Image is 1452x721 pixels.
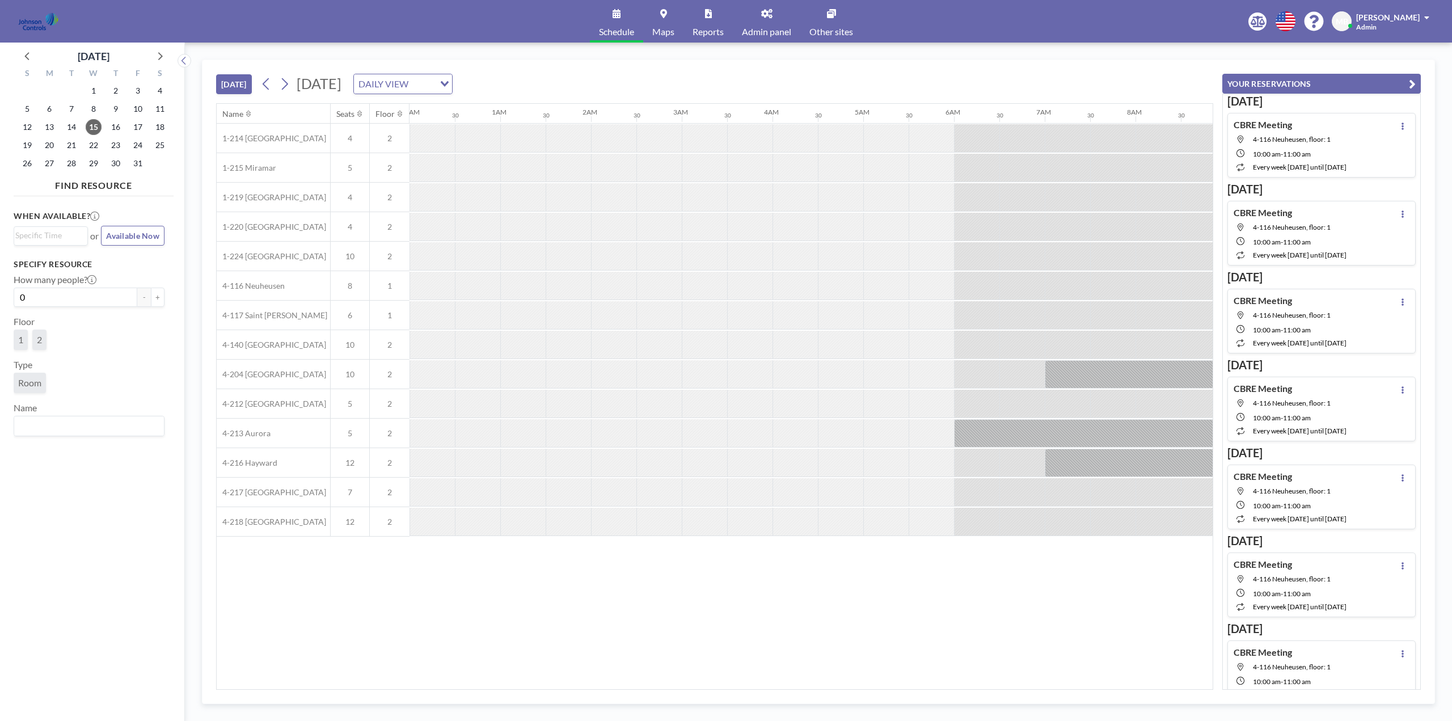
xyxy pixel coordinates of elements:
span: 4-116 Neuheusen, floor: 1 [1253,223,1331,231]
span: 5 [331,428,369,438]
input: Search for option [15,229,81,242]
span: Tuesday, October 7, 2025 [64,101,79,117]
span: Monday, October 13, 2025 [41,119,57,135]
div: Floor [375,109,395,119]
span: Monday, October 20, 2025 [41,137,57,153]
span: 2 [370,222,410,232]
span: Saturday, October 4, 2025 [152,83,168,99]
h3: [DATE] [1227,182,1416,196]
span: 6 [331,310,369,321]
span: Wednesday, October 8, 2025 [86,101,102,117]
h3: [DATE] [1227,358,1416,372]
div: 1AM [492,108,506,116]
button: Available Now [101,226,164,246]
span: 4-116 Neuheusen, floor: 1 [1253,575,1331,583]
span: Saturday, October 11, 2025 [152,101,168,117]
h4: CBRE Meeting [1234,295,1292,306]
span: 2 [37,334,42,345]
span: 10 [331,369,369,380]
span: - [1281,150,1283,158]
button: + [151,288,164,307]
div: M [39,67,61,82]
span: every week [DATE] until [DATE] [1253,339,1347,347]
button: [DATE] [216,74,252,94]
span: Friday, October 3, 2025 [130,83,146,99]
span: Tuesday, October 14, 2025 [64,119,79,135]
span: 10:00 AM [1253,589,1281,598]
h3: [DATE] [1227,534,1416,548]
span: 4-116 Neuheusen, floor: 1 [1253,311,1331,319]
div: Search for option [14,416,164,436]
div: 5AM [855,108,869,116]
h3: [DATE] [1227,446,1416,460]
span: 11:00 AM [1283,150,1311,158]
span: 2 [370,340,410,350]
span: Thursday, October 9, 2025 [108,101,124,117]
span: 4-218 [GEOGRAPHIC_DATA] [217,517,326,527]
span: 2 [370,369,410,380]
h4: CBRE Meeting [1234,471,1292,482]
span: 4-116 Neuheusen, floor: 1 [1253,399,1331,407]
div: 30 [997,112,1003,119]
div: 8AM [1127,108,1142,116]
span: 4-116 Neuheusen, floor: 1 [1253,487,1331,495]
span: Monday, October 27, 2025 [41,155,57,171]
span: 2 [370,428,410,438]
div: W [83,67,105,82]
span: Schedule [599,27,634,36]
span: 11:00 AM [1283,238,1311,246]
span: Sunday, October 19, 2025 [19,137,35,153]
div: 12AM [401,108,420,116]
h4: CBRE Meeting [1234,119,1292,130]
span: - [1281,414,1283,422]
div: S [16,67,39,82]
span: 2 [370,487,410,497]
span: Wednesday, October 1, 2025 [86,83,102,99]
span: 4-217 [GEOGRAPHIC_DATA] [217,487,326,497]
span: 4-216 Hayward [217,458,277,468]
span: 10:00 AM [1253,677,1281,686]
span: 11:00 AM [1283,414,1311,422]
span: 4-116 Neuheusen [217,281,285,291]
div: 30 [815,112,822,119]
h4: FIND RESOURCE [14,175,174,191]
div: 30 [1087,112,1094,119]
div: 7AM [1036,108,1051,116]
span: 2 [370,517,410,527]
span: DAILY VIEW [356,77,411,91]
span: 4 [331,222,369,232]
span: Reports [693,27,724,36]
span: Saturday, October 25, 2025 [152,137,168,153]
span: 4-140 [GEOGRAPHIC_DATA] [217,340,326,350]
span: 4-117 Saint [PERSON_NAME] [217,310,327,321]
span: 7 [331,487,369,497]
span: 11:00 AM [1283,501,1311,510]
span: 4-213 Aurora [217,428,271,438]
span: every week [DATE] until [DATE] [1253,427,1347,435]
span: Friday, October 10, 2025 [130,101,146,117]
span: [DATE] [297,75,341,92]
div: T [104,67,126,82]
span: - [1281,677,1283,686]
span: 1-220 [GEOGRAPHIC_DATA] [217,222,326,232]
span: 10:00 AM [1253,326,1281,334]
div: 30 [543,112,550,119]
span: - [1281,589,1283,598]
h3: [DATE] [1227,94,1416,108]
h3: Specify resource [14,259,164,269]
span: every week [DATE] until [DATE] [1253,515,1347,523]
span: 2 [370,192,410,203]
span: 4-212 [GEOGRAPHIC_DATA] [217,399,326,409]
span: 10:00 AM [1253,414,1281,422]
span: Maps [652,27,674,36]
span: 10:00 AM [1253,238,1281,246]
h3: [DATE] [1227,270,1416,284]
div: 30 [452,112,459,119]
span: 1-214 [GEOGRAPHIC_DATA] [217,133,326,144]
span: 2 [370,251,410,262]
span: 10:00 AM [1253,150,1281,158]
h4: CBRE Meeting [1234,383,1292,394]
div: F [126,67,149,82]
span: 1 [370,281,410,291]
span: 10:00 AM [1253,501,1281,510]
